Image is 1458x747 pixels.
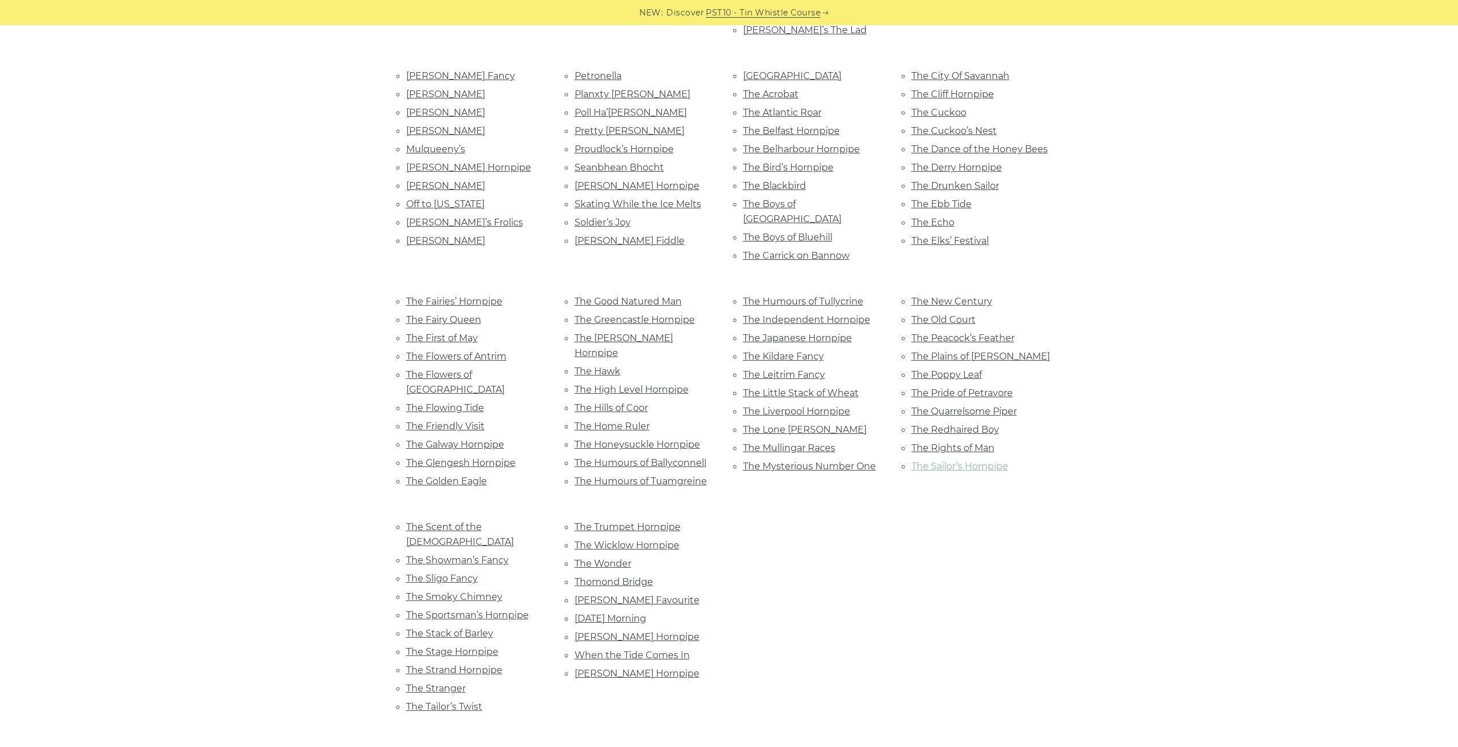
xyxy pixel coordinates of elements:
a: The Flowers of [GEOGRAPHIC_DATA] [406,369,505,395]
a: The Dance of the Honey Bees [911,144,1048,155]
a: The New Century [911,296,992,307]
a: The Boys of [GEOGRAPHIC_DATA] [743,199,842,224]
a: [PERSON_NAME]’s The Lad [743,25,867,35]
a: The Fairies’ Hornpipe [406,296,502,307]
a: Thomond Bridge [575,576,653,587]
a: The Galway Hornpipe [406,439,504,450]
a: The Stage Hornpipe [406,646,498,657]
a: The Glengesh Hornpipe [406,457,516,468]
a: The Home Ruler [575,421,650,432]
a: The Good Natured Man [575,296,682,307]
a: The City Of Savannah [911,70,1009,81]
a: The Blackbird [743,180,806,191]
a: [PERSON_NAME] Favourite [575,595,699,606]
a: The Mullingar Races [743,442,835,453]
a: The Belfast Hornpipe [743,125,840,136]
a: The Atlantic Roar [743,107,822,118]
a: [PERSON_NAME]’s Frolics [406,217,523,228]
a: The Humours of Tuamgreine [575,476,707,487]
a: The Trumpet Hornpipe [575,521,681,532]
a: [PERSON_NAME] Fancy [406,70,515,81]
a: The Flowing Tide [406,402,484,413]
a: The Kildare Fancy [743,351,824,362]
a: The Wicklow Hornpipe [575,540,679,551]
a: The Poppy Leaf [911,369,982,380]
a: The Redhaired Boy [911,424,999,435]
a: The Smoky Chimney [406,591,502,602]
a: The Boys of Bluehill [743,232,832,243]
a: The Peacock’s Feather [911,333,1015,343]
a: The Carrick on Bannow [743,250,850,261]
a: Proudlock’s Hornpipe [575,144,674,155]
a: The Pride of Petravore [911,388,1013,398]
a: [GEOGRAPHIC_DATA] [743,70,842,81]
a: The Lone [PERSON_NAME] [743,424,867,435]
a: The Derry Hornpipe [911,162,1002,173]
a: Petronella [575,70,622,81]
a: Mulqueeny’s [406,144,465,155]
a: The Drunken Sailor [911,180,999,191]
a: The Independent Hornpipe [743,314,870,325]
a: The Showman’s Fancy [406,555,509,566]
a: The Mysterious Number One [743,461,876,472]
a: The Honeysuckle Hornpipe [575,439,700,450]
a: The Wonder [575,558,631,569]
a: The Flowers of Antrim [406,351,506,362]
a: The Japanese Hornpipe [743,333,852,343]
a: The Friendly Visit [406,421,485,432]
a: [PERSON_NAME] [406,235,485,246]
a: The Liverpool Hornpipe [743,406,850,417]
a: The Golden Eagle [406,476,487,487]
span: NEW: [639,6,663,19]
a: Skating While the Ice Melts [575,199,701,210]
a: The Sportsman’s Hornpipe [406,610,529,620]
a: [PERSON_NAME] [406,180,485,191]
a: The Stack of Barley [406,628,493,639]
a: [PERSON_NAME] Hornpipe [575,668,699,679]
a: The Belharbour Hornpipe [743,144,860,155]
a: The Hawk [575,366,620,377]
a: The Elks’ Festival [911,235,989,246]
a: Poll Ha’[PERSON_NAME] [575,107,687,118]
a: The Hills of Coor [575,402,648,413]
a: The [PERSON_NAME] Hornpipe [575,333,673,358]
a: PST10 - Tin Whistle Course [706,6,820,19]
a: The Ebb Tide [911,199,972,210]
a: The Quarrelsome Piper [911,406,1017,417]
a: The First of May [406,333,478,343]
a: [PERSON_NAME] Hornpipe [575,631,699,642]
a: Off to [US_STATE] [406,199,485,210]
a: The Greencastle Hornpipe [575,314,695,325]
a: [PERSON_NAME] [406,89,485,100]
a: The Strand Hornpipe [406,665,502,675]
a: [PERSON_NAME] Hornpipe [575,180,699,191]
a: When the Tide Comes In [575,650,690,661]
a: The Bird’s Hornpipe [743,162,834,173]
a: Planxty [PERSON_NAME] [575,89,690,100]
a: The Plains of [PERSON_NAME] [911,351,1050,362]
a: The Echo [911,217,954,228]
a: The Stranger [406,683,466,694]
a: The Humours of Ballyconnell [575,457,706,468]
a: Seanbhean Bhocht [575,162,664,173]
a: The Tailor’s Twist [406,701,482,712]
a: Soldier’s Joy [575,217,631,228]
a: The Leitrim Fancy [743,369,825,380]
a: The Old Court [911,314,976,325]
a: The Acrobat [743,89,799,100]
a: The Sailor’s Hornpipe [911,461,1008,472]
span: Discover [666,6,704,19]
a: [PERSON_NAME] Hornpipe [406,162,531,173]
a: The Sligo Fancy [406,573,478,584]
a: [DATE] Morning [575,613,646,624]
a: The Scent of the [DEMOGRAPHIC_DATA] [406,521,514,547]
a: The Cuckoo [911,107,966,118]
a: The Fairy Queen [406,314,481,325]
a: [PERSON_NAME] [406,107,485,118]
a: [PERSON_NAME] Fiddle [575,235,685,246]
a: The High Level Hornpipe [575,384,689,395]
a: The Humours of Tullycrine [743,296,863,307]
a: The Rights of Man [911,442,995,453]
a: The Little Stack of Wheat [743,388,859,398]
a: The Cuckoo’s Nest [911,125,997,136]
